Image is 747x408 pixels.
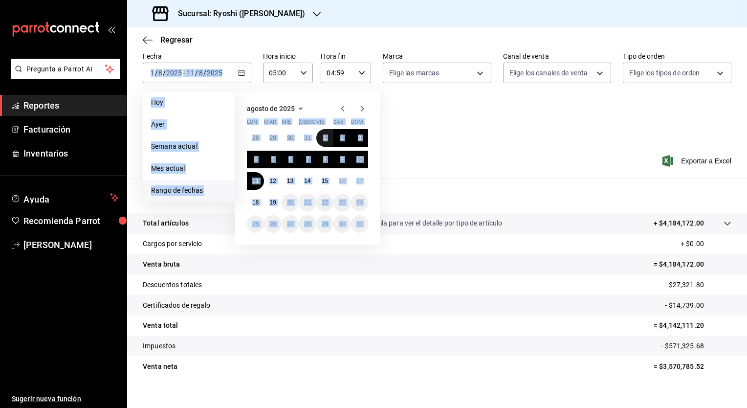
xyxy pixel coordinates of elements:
abbr: 21 de agosto de 2025 [304,199,310,206]
button: 17 de agosto de 2025 [351,172,368,190]
abbr: 24 de agosto de 2025 [356,199,363,206]
abbr: viernes [316,119,324,129]
button: 11 de agosto de 2025 [247,172,264,190]
p: Venta neta [143,362,177,372]
button: Regresar [143,35,193,45]
abbr: 25 de agosto de 2025 [252,221,259,227]
abbr: 28 de julio de 2025 [252,135,259,141]
abbr: 29 de julio de 2025 [269,135,276,141]
p: Descuentos totales [143,280,202,290]
abbr: 31 de julio de 2025 [304,135,310,141]
p: Da clic en la fila para ver el detalle por tipo de artículo [340,218,503,228]
abbr: 8 de agosto de 2025 [323,156,327,163]
button: 4 de agosto de 2025 [247,151,264,168]
abbr: 12 de agosto de 2025 [269,178,276,184]
p: = $3,570,785.52 [654,362,731,372]
span: Recomienda Parrot [23,214,119,227]
abbr: miércoles [282,119,291,129]
span: / [195,69,198,77]
input: -- [150,69,155,77]
abbr: 7 de agosto de 2025 [306,156,309,163]
span: Ayuda [23,192,106,204]
abbr: 16 de agosto de 2025 [339,178,345,184]
button: 5 de agosto de 2025 [264,151,281,168]
button: 22 de agosto de 2025 [316,194,333,211]
abbr: 14 de agosto de 2025 [304,178,310,184]
input: ---- [206,69,223,77]
input: -- [198,69,203,77]
abbr: 9 de agosto de 2025 [340,156,344,163]
abbr: 18 de agosto de 2025 [252,199,259,206]
button: 1 de agosto de 2025 [316,129,333,147]
button: 28 de agosto de 2025 [299,215,316,233]
button: 6 de agosto de 2025 [282,151,299,168]
abbr: 11 de agosto de 2025 [252,178,259,184]
button: 26 de agosto de 2025 [264,215,281,233]
input: -- [186,69,195,77]
span: Facturación [23,123,119,136]
abbr: 13 de agosto de 2025 [287,178,293,184]
button: open_drawer_menu [108,25,115,33]
span: - [183,69,185,77]
span: Mes actual [151,163,227,174]
label: Hora fin [321,53,371,60]
button: 28 de julio de 2025 [247,129,264,147]
span: / [155,69,158,77]
h3: Sucursal: Ryoshi ([PERSON_NAME]) [170,8,305,20]
button: 21 de agosto de 2025 [299,194,316,211]
p: - $571,325.68 [661,341,731,351]
abbr: 19 de agosto de 2025 [269,199,276,206]
abbr: domingo [351,119,363,129]
button: 31 de agosto de 2025 [351,215,368,233]
button: agosto de 2025 [247,103,307,114]
button: 30 de agosto de 2025 [333,215,351,233]
p: + $4,184,172.00 [654,218,704,228]
p: = $4,184,172.00 [654,259,731,270]
span: Regresar [160,35,193,45]
abbr: 30 de agosto de 2025 [339,221,345,227]
a: Pregunta a Parrot AI [7,71,120,81]
label: Fecha [143,53,251,60]
button: 10 de agosto de 2025 [351,151,368,168]
abbr: 30 de julio de 2025 [287,135,293,141]
button: Exportar a Excel [664,155,731,167]
abbr: 15 de agosto de 2025 [322,178,328,184]
button: 18 de agosto de 2025 [247,194,264,211]
p: - $14,739.00 [665,300,731,311]
button: 13 de agosto de 2025 [282,172,299,190]
abbr: 2 de agosto de 2025 [340,135,344,141]
button: 25 de agosto de 2025 [247,215,264,233]
input: ---- [166,69,182,77]
span: Elige los tipos de orden [629,68,700,78]
abbr: 20 de agosto de 2025 [287,199,293,206]
label: Canal de venta [503,53,612,60]
button: 30 de julio de 2025 [282,129,299,147]
button: 27 de agosto de 2025 [282,215,299,233]
p: Resumen [143,190,731,202]
span: [PERSON_NAME] [23,238,119,251]
span: Sugerir nueva función [12,394,119,404]
button: 3 de agosto de 2025 [351,129,368,147]
p: - $27,321.80 [665,280,731,290]
button: 16 de agosto de 2025 [333,172,351,190]
abbr: 6 de agosto de 2025 [288,156,292,163]
abbr: lunes [247,119,257,129]
button: 9 de agosto de 2025 [333,151,351,168]
span: Reportes [23,99,119,112]
button: 2 de agosto de 2025 [333,129,351,147]
button: 19 de agosto de 2025 [264,194,281,211]
button: 15 de agosto de 2025 [316,172,333,190]
button: 23 de agosto de 2025 [333,194,351,211]
p: Certificados de regalo [143,300,210,311]
button: 14 de agosto de 2025 [299,172,316,190]
label: Hora inicio [263,53,313,60]
button: 20 de agosto de 2025 [282,194,299,211]
p: + $0.00 [681,239,731,249]
abbr: 26 de agosto de 2025 [269,221,276,227]
p: = $4,142,111.20 [654,320,731,331]
abbr: 5 de agosto de 2025 [271,156,275,163]
button: 29 de agosto de 2025 [316,215,333,233]
span: / [203,69,206,77]
abbr: sábado [333,119,344,129]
